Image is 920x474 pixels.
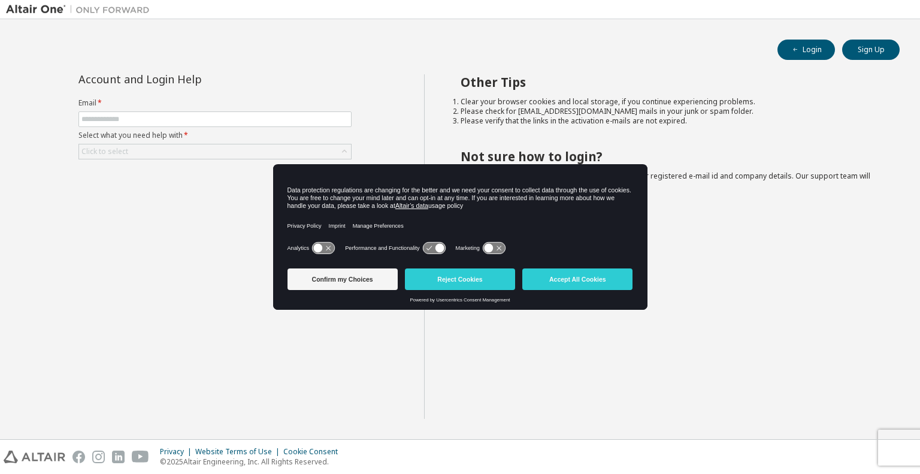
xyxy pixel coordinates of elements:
[78,98,352,108] label: Email
[461,171,870,191] span: with a brief description of the problem, your registered e-mail id and company details. Our suppo...
[461,149,879,164] h2: Not sure how to login?
[461,116,879,126] li: Please verify that the links in the activation e-mails are not expired.
[461,97,879,107] li: Clear your browser cookies and local storage, if you continue experiencing problems.
[4,451,65,463] img: altair_logo.svg
[461,74,879,90] h2: Other Tips
[81,147,128,156] div: Click to select
[842,40,900,60] button: Sign Up
[92,451,105,463] img: instagram.svg
[160,457,345,467] p: © 2025 Altair Engineering, Inc. All Rights Reserved.
[72,451,85,463] img: facebook.svg
[79,144,351,159] div: Click to select
[78,131,352,140] label: Select what you need help with
[160,447,195,457] div: Privacy
[78,74,297,84] div: Account and Login Help
[283,447,345,457] div: Cookie Consent
[112,451,125,463] img: linkedin.svg
[195,447,283,457] div: Website Terms of Use
[461,107,879,116] li: Please check for [EMAIL_ADDRESS][DOMAIN_NAME] mails in your junk or spam folder.
[132,451,149,463] img: youtube.svg
[777,40,835,60] button: Login
[6,4,156,16] img: Altair One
